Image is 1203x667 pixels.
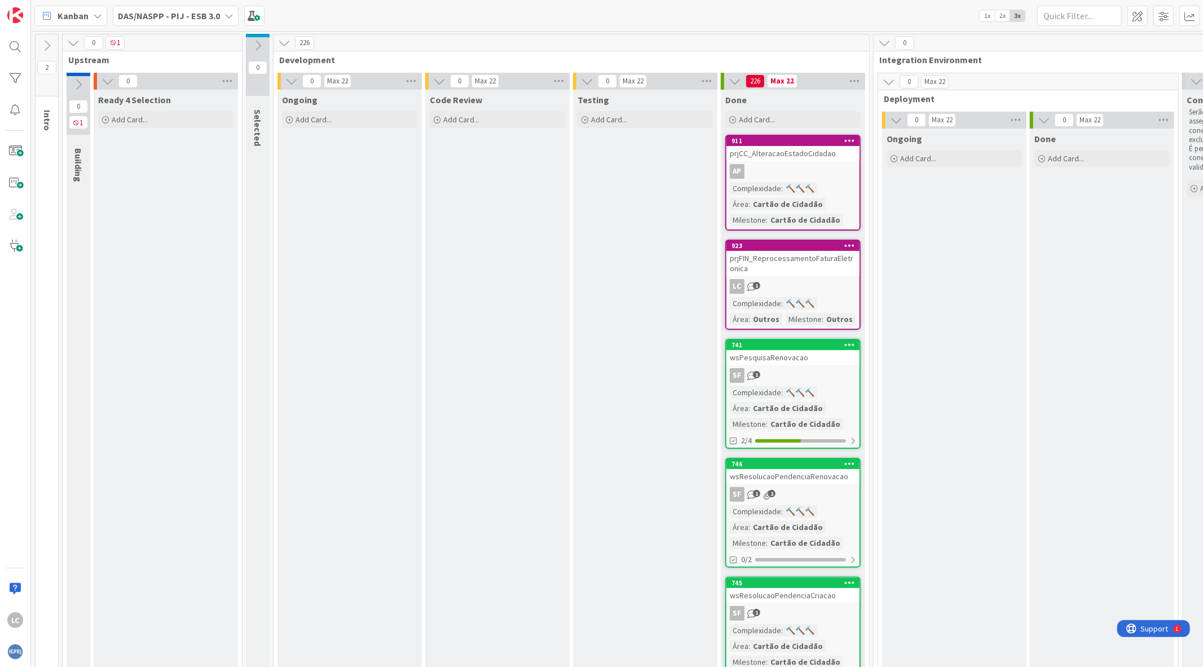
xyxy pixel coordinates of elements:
div: LC [7,612,23,628]
div: SF [730,487,744,502]
div: Área [730,521,748,533]
div: Complexidade [730,505,781,518]
span: 2/4 [741,435,752,447]
span: 2 [768,490,775,497]
div: Milestone [786,313,822,325]
div: 741 [732,341,860,349]
span: 226 [746,74,765,88]
span: Development [279,54,855,65]
span: Upstream [68,54,228,65]
div: 911 [732,137,860,145]
div: Milestone [730,418,766,430]
div: 1 [59,5,61,14]
span: : [766,537,768,549]
span: 🔨🔨🔨 [786,387,814,397]
span: : [766,214,768,226]
div: AP [726,164,860,179]
span: Ongoing [887,133,922,144]
span: 2 [37,61,56,74]
div: 746wsResolucaoPendenciaRenovacao [726,459,860,484]
span: Done [1034,133,1056,144]
span: : [822,313,823,325]
div: Cartão de Cidadão [768,214,843,226]
span: 0/2 [741,554,752,566]
div: Cartão de Cidadão [750,402,826,414]
div: Outros [823,313,856,325]
div: Milestone [730,214,766,226]
span: 🔨🔨🔨 [786,183,814,193]
div: 745 [732,579,860,587]
input: Quick Filter... [1037,6,1122,26]
div: wsResolucaoPendenciaCriacao [726,588,860,603]
div: Cartão de Cidadão [768,418,843,430]
div: Max 22 [924,79,945,85]
div: SF [726,606,860,621]
span: 🔨🔨🔨 [786,625,814,635]
div: Complexidade [730,386,781,399]
div: Complexidade [730,297,781,310]
div: 923prjFIN_ReprocessamentoFaturaEletronica [726,241,860,276]
div: 746 [726,459,860,469]
span: : [781,386,783,399]
span: 1 [753,609,760,616]
span: : [748,521,750,533]
div: Área [730,198,748,210]
img: avatar [7,644,23,660]
span: 2x [995,10,1010,21]
div: Max 22 [475,78,496,84]
span: 0 [248,61,267,74]
div: 923 [726,241,860,251]
span: 0 [895,36,914,50]
div: Complexidade [730,182,781,195]
span: Done [725,94,747,105]
span: Ongoing [282,94,318,105]
div: Complexidade [730,624,781,637]
span: Selected [252,109,263,146]
span: 0 [118,74,138,88]
div: Max 22 [770,78,794,84]
div: Outros [750,313,782,325]
div: 923 [732,242,860,250]
span: 0 [450,74,469,88]
div: Área [730,640,748,652]
span: 1x [980,10,995,21]
div: SF [730,606,744,621]
div: SF [730,368,744,383]
div: prjCC_AlteracaoEstadoCidadao [726,146,860,161]
span: 🔨🔨🔨 [786,298,814,308]
span: 1 [753,490,760,497]
span: 0 [1055,113,1074,127]
div: Cartão de Cidadão [750,640,826,652]
span: : [748,313,750,325]
div: Cartão de Cidadão [750,521,826,533]
span: Add Card... [591,114,627,125]
span: Building [73,148,84,182]
span: : [781,624,783,637]
div: 746 [732,460,860,468]
span: 0 [69,100,88,113]
div: SF [726,487,860,502]
span: Add Card... [739,114,775,125]
div: LC [730,279,744,294]
span: Kanban [58,9,89,23]
span: Testing [578,94,609,105]
div: Cartão de Cidadão [750,198,826,210]
b: DAS/NASPP - PIJ - ESB 3.0 [118,10,220,21]
span: 1 [753,371,760,378]
span: 0 [302,74,321,88]
div: wsResolucaoPendenciaRenovacao [726,469,860,484]
span: Support [24,2,51,15]
div: 741 [726,340,860,350]
span: Intro [42,110,53,131]
span: Ready 4 Selection [98,94,171,105]
span: 226 [295,36,314,50]
div: Cartão de Cidadão [768,537,843,549]
span: 1 [753,282,760,289]
span: : [781,505,783,518]
div: Max 22 [932,117,953,123]
div: Milestone [730,537,766,549]
span: : [748,198,750,210]
div: 911prjCC_AlteracaoEstadoCidadao [726,136,860,161]
div: 741wsPesquisaRenovacao [726,340,860,365]
div: prjFIN_ReprocessamentoFaturaEletronica [726,251,860,276]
